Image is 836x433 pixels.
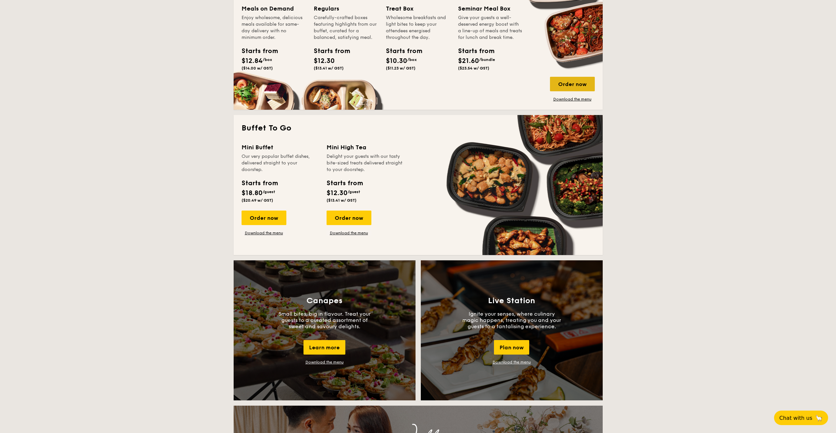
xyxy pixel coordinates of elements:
span: $21.60 [458,57,479,65]
span: /guest [348,189,360,194]
span: ($11.23 w/ GST) [386,66,416,71]
span: ($14.00 w/ GST) [242,66,273,71]
span: ($23.54 w/ GST) [458,66,489,71]
div: Starts from [458,46,488,56]
h3: Live Station [488,296,535,305]
span: /box [263,57,272,62]
div: Mini Buffet [242,143,319,152]
div: Treat Box [386,4,450,13]
a: Download the menu [327,230,371,236]
div: Delight your guests with our tasty bite-sized treats delivered straight to your doorstep. [327,153,404,173]
span: ($13.41 w/ GST) [314,66,344,71]
div: Seminar Meal Box [458,4,522,13]
a: Download the menu [242,230,286,236]
div: Give your guests a well-deserved energy boost with a line-up of meals and treats for lunch and br... [458,14,522,41]
div: Enjoy wholesome, delicious meals available for same-day delivery with no minimum order. [242,14,306,41]
div: Our very popular buffet dishes, delivered straight to your doorstep. [242,153,319,173]
span: ($20.49 w/ GST) [242,198,273,203]
a: Download the menu [493,360,531,364]
div: Starts from [386,46,416,56]
p: Small bites, big in flavour. Treat your guests to a curated assortment of sweet and savoury delig... [275,311,374,330]
div: Order now [242,211,286,225]
div: Learn more [303,340,345,355]
div: Carefully-crafted boxes featuring highlights from our buffet, curated for a balanced, satisfying ... [314,14,378,41]
h3: Canapes [306,296,342,305]
div: Order now [550,77,595,91]
div: Order now [327,211,371,225]
a: Download the menu [305,360,344,364]
div: Starts from [314,46,343,56]
div: Regulars [314,4,378,13]
div: Starts from [327,178,362,188]
h2: Buffet To Go [242,123,595,133]
button: Chat with us🦙 [774,411,828,425]
span: $12.84 [242,57,263,65]
a: Download the menu [550,97,595,102]
span: Chat with us [779,415,812,421]
span: 🦙 [815,414,823,422]
span: $18.80 [242,189,263,197]
div: Plan now [494,340,529,355]
span: /guest [263,189,275,194]
div: Mini High Tea [327,143,404,152]
span: /box [407,57,417,62]
span: /bundle [479,57,495,62]
div: Meals on Demand [242,4,306,13]
span: $10.30 [386,57,407,65]
div: Starts from [242,46,271,56]
div: Wholesome breakfasts and light bites to keep your attendees energised throughout the day. [386,14,450,41]
span: $12.30 [314,57,335,65]
p: Ignite your senses, where culinary magic happens, treating you and your guests to a tantalising e... [462,311,561,330]
span: $12.30 [327,189,348,197]
div: Starts from [242,178,277,188]
span: ($13.41 w/ GST) [327,198,357,203]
